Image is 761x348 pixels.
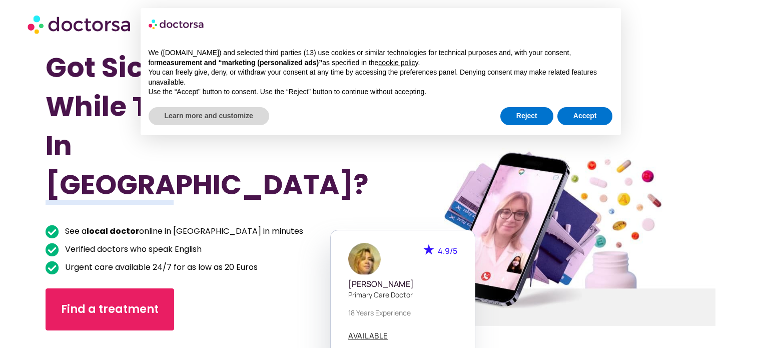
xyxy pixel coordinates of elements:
span: See a online in [GEOGRAPHIC_DATA] in minutes [63,224,303,238]
strong: measurement and “marketing (personalized ads)” [157,59,322,67]
p: Primary care doctor [348,289,457,300]
p: We ([DOMAIN_NAME]) and selected third parties (13) use cookies or similar technologies for techni... [149,48,613,68]
button: Reject [500,107,553,125]
span: Urgent care available 24/7 for as low as 20 Euros [63,260,258,274]
button: Accept [557,107,613,125]
a: AVAILABLE [348,332,388,340]
b: local doctor [87,225,139,237]
img: logo [149,16,205,32]
p: You can freely give, deny, or withdraw your consent at any time by accessing the preferences pane... [149,68,613,87]
button: Learn more and customize [149,107,269,125]
a: Find a treatment [46,288,174,330]
span: Verified doctors who speak English [63,242,202,256]
span: AVAILABLE [348,332,388,339]
p: 18 years experience [348,307,457,318]
p: Use the “Accept” button to consent. Use the “Reject” button to continue without accepting. [149,87,613,97]
h5: [PERSON_NAME] [348,279,457,289]
h1: Got Sick While Traveling In [GEOGRAPHIC_DATA]? [46,48,330,204]
span: 4.9/5 [438,245,457,256]
a: cookie policy [378,59,418,67]
span: Find a treatment [61,301,159,317]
